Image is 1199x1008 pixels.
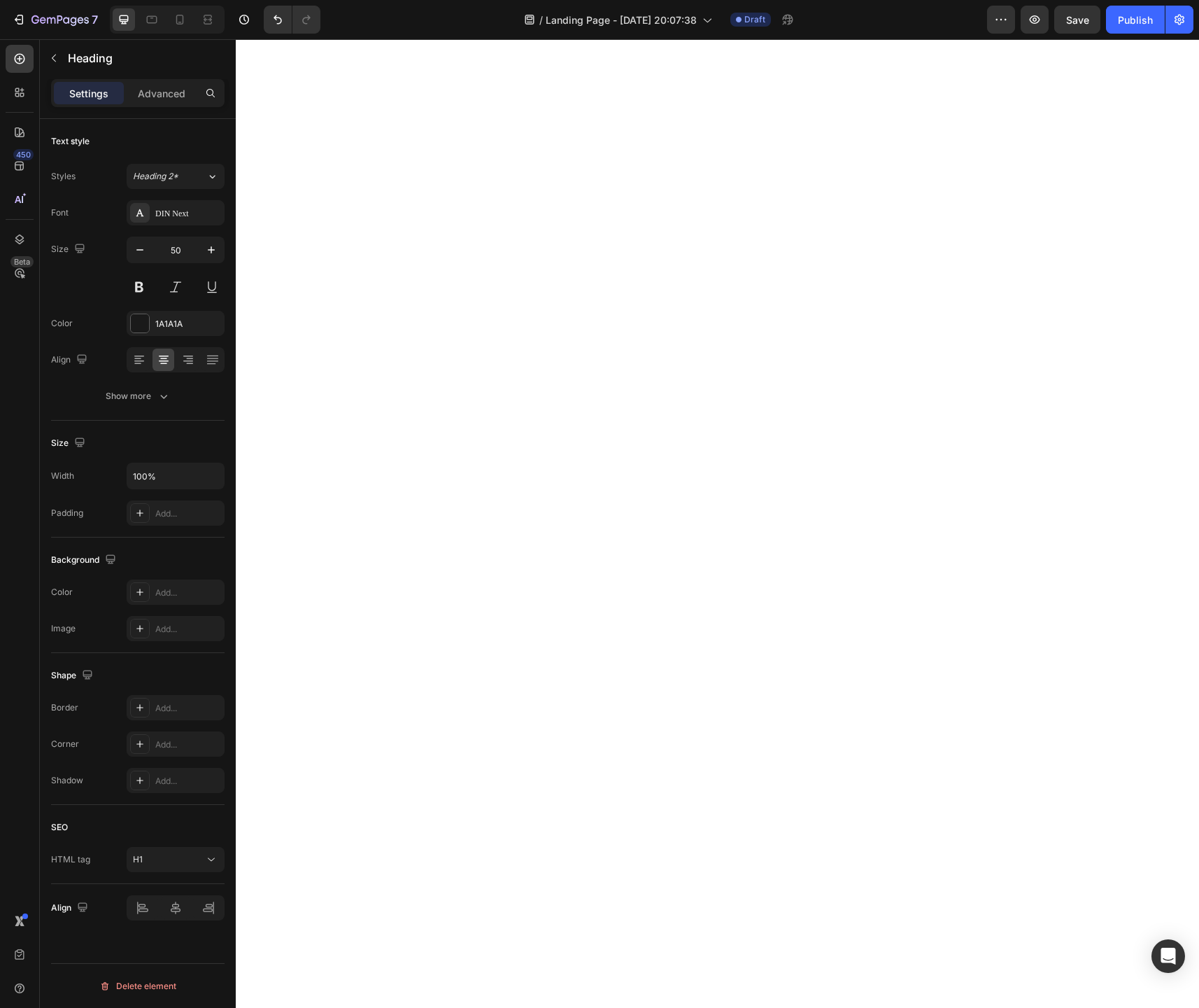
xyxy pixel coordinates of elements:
[51,240,88,259] div: Size
[69,86,108,101] p: Settings
[155,207,221,220] div: DIN Next
[51,975,225,997] button: Delete element
[1054,6,1100,34] button: Save
[127,164,225,189] button: Heading 2*
[51,701,78,714] div: Border
[1066,14,1089,26] span: Save
[106,389,171,403] div: Show more
[92,11,98,28] p: 7
[127,847,225,872] button: H1
[51,853,90,866] div: HTML tag
[51,899,91,918] div: Align
[6,6,104,34] button: 7
[264,6,320,34] div: Undo/Redo
[546,13,697,27] span: Landing Page - [DATE] 20:07:38
[155,318,221,330] div: 1A1A1A
[744,13,765,26] span: Draft
[51,470,74,482] div: Width
[51,434,88,453] div: Size
[1151,939,1185,973] div: Open Intercom Messenger
[99,978,176,995] div: Delete element
[51,206,69,219] div: Font
[155,702,221,715] div: Add...
[51,774,83,787] div: Shadow
[51,551,119,570] div: Background
[1106,6,1165,34] button: Publish
[51,507,83,519] div: Padding
[51,586,73,598] div: Color
[51,738,79,750] div: Corner
[155,738,221,751] div: Add...
[127,463,224,489] input: Auto
[1118,13,1153,27] div: Publish
[51,135,90,148] div: Text style
[51,384,225,409] button: Show more
[51,821,68,834] div: SEO
[51,351,90,370] div: Align
[133,170,178,183] span: Heading 2*
[13,149,34,160] div: 450
[155,775,221,787] div: Add...
[10,256,34,267] div: Beta
[51,666,96,685] div: Shape
[51,317,73,330] div: Color
[539,13,543,27] span: /
[51,622,76,635] div: Image
[236,39,1199,960] iframe: Design area
[155,507,221,520] div: Add...
[133,854,143,864] span: H1
[155,587,221,599] div: Add...
[155,623,221,636] div: Add...
[68,50,219,66] p: Heading
[51,170,76,183] div: Styles
[138,86,185,101] p: Advanced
